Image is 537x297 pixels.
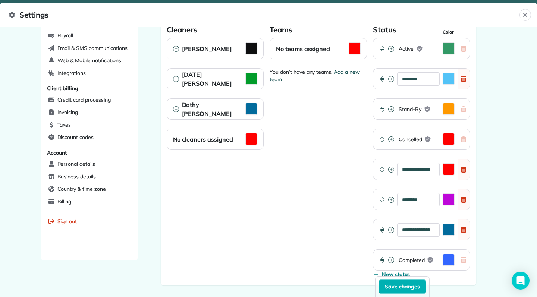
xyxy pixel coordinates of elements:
[45,132,133,143] a: Discount codes
[9,9,519,21] span: Settings
[373,25,396,35] h3: Status
[57,69,86,77] span: Integrations
[245,42,257,54] button: Activate Color Picker
[443,103,455,115] button: Activate Color Picker
[45,171,133,183] a: Business details
[57,108,78,116] span: Invoicing
[57,96,111,104] span: Credit card processing
[57,185,106,193] span: Country & time zone
[443,133,455,145] button: Activate Color Picker
[443,29,454,35] span: Color
[270,68,367,83] span: You don’t have any teams.
[373,38,470,59] div: ActiveActivate Color Picker
[45,196,133,208] a: Billing
[399,45,414,53] span: Active
[57,121,71,129] span: Taxes
[373,159,470,180] div: Activate Color Picker
[57,133,94,141] span: Discount codes
[373,68,470,89] div: Activate Color Picker
[45,55,133,66] a: Web & Mobile notifications
[179,70,246,88] h2: [DATE][PERSON_NAME]
[373,271,410,278] button: New status
[270,25,292,35] h3: Teams
[443,163,455,175] button: Activate Color Picker
[45,216,133,227] a: Sign out
[385,283,420,290] span: Save changes
[45,30,133,41] a: Payroll
[57,32,73,39] span: Payroll
[443,224,455,236] button: Activate Color Picker
[57,173,96,180] span: Business details
[57,44,128,52] span: Email & SMS communications
[47,85,78,92] span: Client billing
[443,73,455,85] button: Activate Color Picker
[173,135,233,144] h2: No cleaners assigned
[45,159,133,170] a: Personal details
[512,272,530,290] div: Open Intercom Messenger
[270,38,367,59] div: No teams assigned Color Card
[276,44,330,53] h2: No teams assigned
[57,160,95,168] span: Personal details
[245,133,257,145] button: Activate Color Picker
[373,98,470,120] div: Stand-ByActivate Color Picker
[443,193,455,205] button: Activate Color Picker
[45,43,133,54] a: Email & SMS communications
[443,42,455,54] button: Activate Color Picker
[399,256,425,264] span: Completed
[382,271,410,278] span: New status
[399,105,421,113] span: Stand-By
[373,219,470,240] div: Activate Color Picker
[45,68,133,79] a: Integrations
[57,218,77,225] span: Sign out
[179,100,246,118] h2: Dathy [PERSON_NAME]
[519,9,531,21] button: Close
[270,69,360,83] a: Add a new team
[167,25,198,35] h3: Cleaners
[379,279,426,294] button: Save changes
[245,73,257,85] button: Activate Color Picker
[57,198,72,205] span: Billing
[45,107,133,118] a: Invoicing
[45,120,133,131] a: Taxes
[399,136,422,143] span: Cancelled
[167,129,264,150] div: No cleaners assigned Color Card
[443,254,455,266] button: Activate Color Picker
[45,95,133,106] a: Credit card processing
[373,189,470,210] div: Activate Color Picker
[47,149,67,156] span: Account
[45,184,133,195] a: Country & time zone
[373,129,470,150] div: CancelledActivate Color Picker
[349,42,361,54] button: Activate Color Picker
[373,249,470,271] div: CompletedActivate Color Picker
[57,57,121,64] span: Web & Mobile notifications
[245,103,257,115] button: Activate Color Picker
[179,44,246,53] h2: [PERSON_NAME]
